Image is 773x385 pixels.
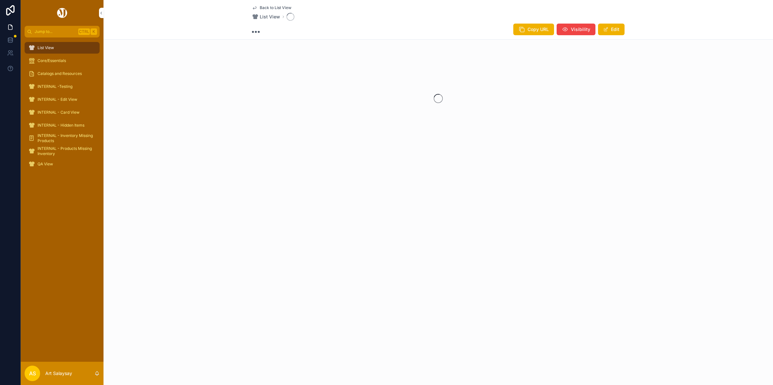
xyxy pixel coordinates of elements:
[38,71,82,76] span: Catalogs and Resources
[38,161,53,167] span: QA View
[528,26,549,33] span: Copy URL
[252,14,280,20] a: List View
[25,132,100,144] a: INTERNAL - Inventory Missing Products
[571,26,590,33] span: Visibility
[513,24,554,35] button: Copy URL
[25,81,100,92] a: INTERNAL -Testing
[38,146,93,156] span: INTERNAL - Products Missing Inventory
[91,29,96,34] span: K
[38,84,72,89] span: INTERNAL -Testing
[260,5,291,10] span: Back to List View
[25,55,100,67] a: Core/Essentials
[260,14,280,20] span: List View
[21,37,103,178] div: scrollable content
[25,145,100,157] a: INTERNAL - Products Missing Inventory
[38,133,93,143] span: INTERNAL - Inventory Missing Products
[252,5,291,10] a: Back to List View
[45,370,72,377] p: Art Salaysay
[38,58,66,63] span: Core/Essentials
[557,24,595,35] button: Visibility
[25,107,100,118] a: INTERNAL - Card View
[25,42,100,54] a: List View
[38,97,77,102] span: INTERNAL - Edit View
[29,369,36,377] span: AS
[25,120,100,131] a: INTERNAL - Hidden Items
[35,29,76,34] span: Jump to...
[598,24,625,35] button: Edit
[38,45,54,50] span: List View
[38,123,84,128] span: INTERNAL - Hidden Items
[25,158,100,170] a: QA View
[25,68,100,79] a: Catalogs and Resources
[25,94,100,105] a: INTERNAL - Edit View
[78,28,90,35] span: Ctrl
[56,8,68,18] img: App logo
[38,110,80,115] span: INTERNAL - Card View
[25,26,100,37] button: Jump to...CtrlK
